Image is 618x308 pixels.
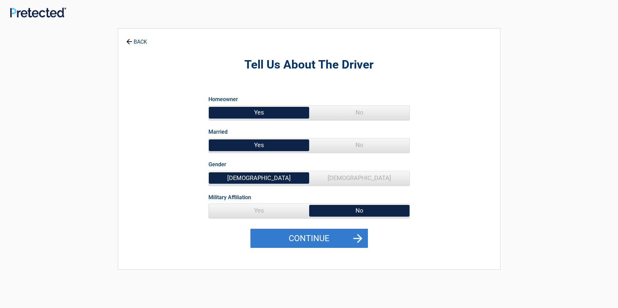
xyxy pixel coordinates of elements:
[309,204,410,217] span: No
[208,160,226,169] label: Gender
[10,7,66,17] img: Main Logo
[209,106,309,119] span: Yes
[309,171,410,185] span: [DEMOGRAPHIC_DATA]
[125,33,148,45] a: BACK
[208,95,238,104] label: Homeowner
[309,138,410,152] span: No
[250,229,368,248] button: Continue
[209,138,309,152] span: Yes
[309,106,410,119] span: No
[208,127,228,136] label: Married
[155,57,463,73] h2: Tell Us About The Driver
[208,193,251,202] label: Military Affiliation
[209,204,309,217] span: Yes
[209,171,309,185] span: [DEMOGRAPHIC_DATA]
